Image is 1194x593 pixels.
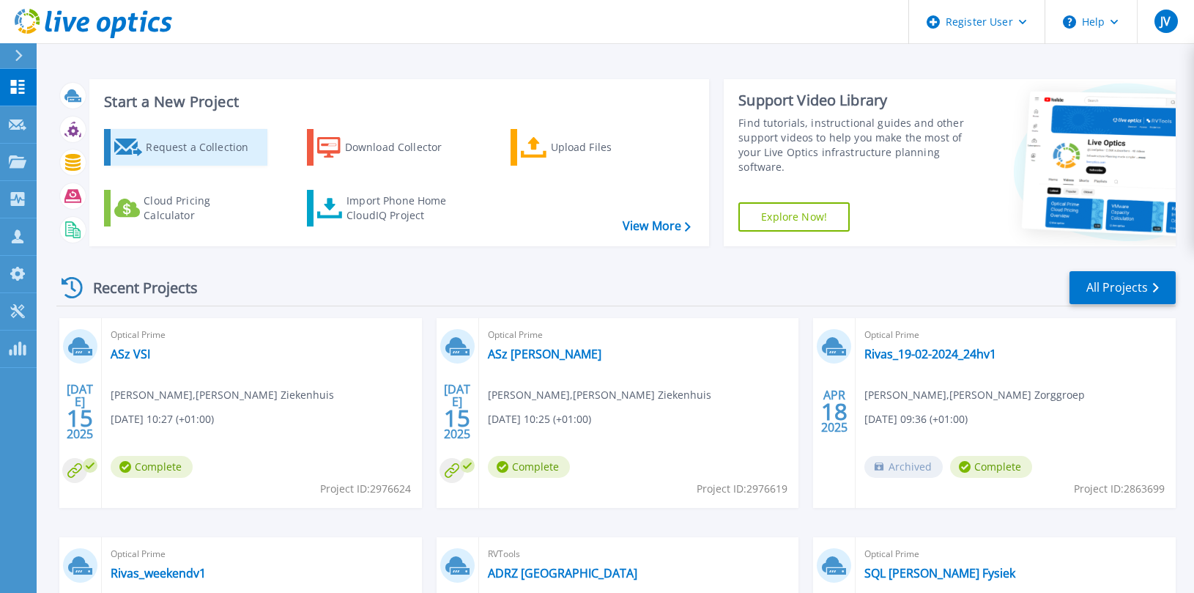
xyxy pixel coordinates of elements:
a: Rivas_weekendv1 [111,566,206,581]
a: Request a Collection [104,129,267,166]
span: Optical Prime [864,546,1167,562]
a: View More [623,219,691,233]
span: Complete [488,456,570,478]
div: Find tutorials, instructional guides and other support videos to help you make the most of your L... [738,116,966,174]
a: Cloud Pricing Calculator [104,190,267,226]
span: Archived [864,456,943,478]
a: ADRZ [GEOGRAPHIC_DATA] [488,566,637,581]
span: RVTools [488,546,790,562]
div: [DATE] 2025 [443,385,471,438]
div: [DATE] 2025 [66,385,94,438]
a: SQL [PERSON_NAME] Fysiek [864,566,1015,581]
div: Recent Projects [56,270,218,306]
span: [PERSON_NAME] , [PERSON_NAME] Zorggroep [864,387,1085,403]
span: 15 [67,412,93,424]
span: Complete [111,456,193,478]
div: Cloud Pricing Calculator [144,194,261,223]
h3: Start a New Project [104,94,690,110]
span: 15 [444,412,470,424]
span: Complete [950,456,1032,478]
div: APR 2025 [820,385,848,438]
span: Optical Prime [864,327,1167,343]
span: JV [1160,15,1171,27]
div: Request a Collection [146,133,263,162]
a: ASz [PERSON_NAME] [488,347,601,361]
a: Upload Files [511,129,674,166]
a: Download Collector [307,129,470,166]
span: Project ID: 2976619 [697,481,787,497]
div: Support Video Library [738,91,966,110]
span: [DATE] 10:25 (+01:00) [488,411,591,427]
div: Upload Files [551,133,668,162]
a: All Projects [1069,271,1176,304]
span: [DATE] 10:27 (+01:00) [111,411,214,427]
span: Optical Prime [111,546,413,562]
span: Project ID: 2863699 [1074,481,1165,497]
span: [PERSON_NAME] , [PERSON_NAME] Ziekenhuis [111,387,334,403]
a: Rivas_19-02-2024_24hv1 [864,347,996,361]
div: Download Collector [345,133,462,162]
span: Project ID: 2976624 [320,481,411,497]
div: Import Phone Home CloudIQ Project [346,194,461,223]
span: 18 [821,405,848,418]
span: Optical Prime [488,327,790,343]
span: [DATE] 09:36 (+01:00) [864,411,968,427]
span: [PERSON_NAME] , [PERSON_NAME] Ziekenhuis [488,387,711,403]
span: Optical Prime [111,327,413,343]
a: Explore Now! [738,202,850,232]
a: ASz VSI [111,347,150,361]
